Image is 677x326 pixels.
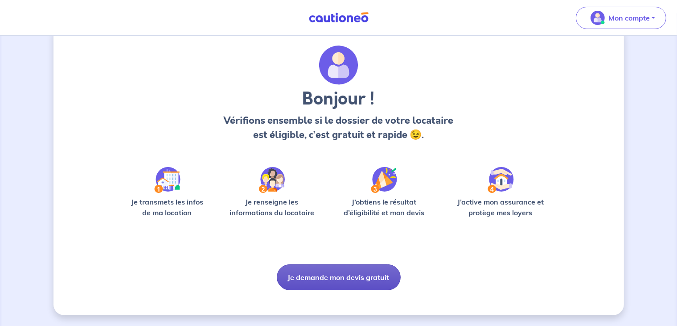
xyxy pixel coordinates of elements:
img: /static/90a569abe86eec82015bcaae536bd8e6/Step-1.svg [154,167,181,193]
img: /static/f3e743aab9439237c3e2196e4328bba9/Step-3.svg [371,167,397,193]
p: J’active mon assurance et protège mes loyers [449,196,553,218]
button: illu_account_valid_menu.svgMon compte [576,7,666,29]
img: Cautioneo [305,12,372,23]
img: /static/c0a346edaed446bb123850d2d04ad552/Step-2.svg [259,167,285,193]
p: Je transmets les infos de ma location [125,196,210,218]
p: Je renseigne les informations du locataire [224,196,320,218]
button: Je demande mon devis gratuit [277,264,401,290]
img: archivate [319,46,358,85]
img: illu_account_valid_menu.svg [591,11,605,25]
p: Mon compte [608,13,650,23]
p: J’obtiens le résultat d’éligibilité et mon devis [334,196,435,218]
h3: Bonjour ! [221,88,456,110]
p: Vérifions ensemble si le dossier de votre locataire est éligible, c’est gratuit et rapide 😉. [221,113,456,142]
img: /static/bfff1cf634d835d9112899e6a3df1a5d/Step-4.svg [488,167,514,193]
